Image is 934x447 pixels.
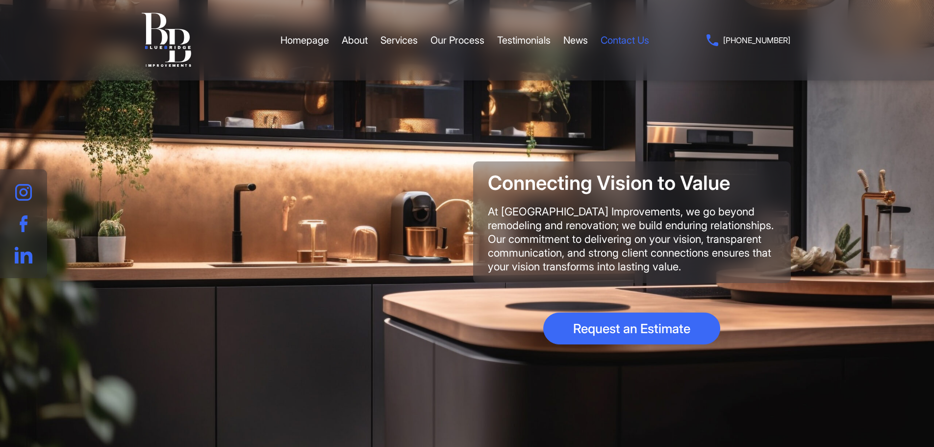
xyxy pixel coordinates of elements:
a: News [563,26,588,55]
a: About [342,26,368,55]
a: Request an Estimate [543,313,720,344]
a: Testimonials [497,26,551,55]
span: [PHONE_NUMBER] [723,33,790,47]
a: Contact Us [601,26,649,55]
h1: Connecting Vision to Value [488,171,776,195]
div: At [GEOGRAPHIC_DATA] Improvements, we go beyond remodeling and renovation; we build enduring rela... [488,205,776,273]
a: Homepage [280,26,329,55]
a: Our Process [430,26,484,55]
a: Services [380,26,418,55]
a: [PHONE_NUMBER] [707,33,790,47]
